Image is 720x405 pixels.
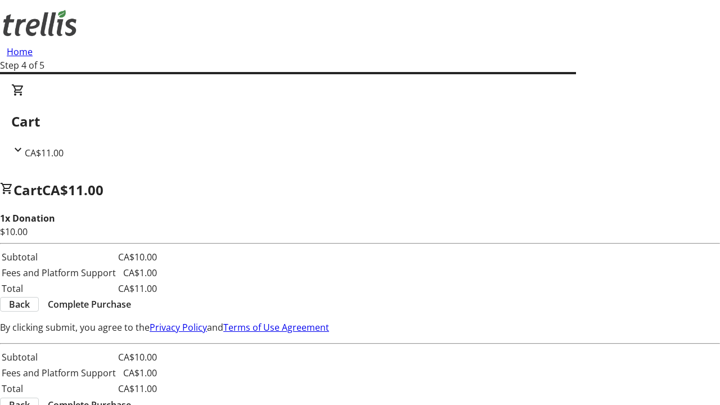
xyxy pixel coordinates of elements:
td: Total [1,381,116,396]
span: Complete Purchase [48,298,131,311]
td: CA$10.00 [118,250,157,264]
td: Subtotal [1,250,116,264]
a: Terms of Use Agreement [223,321,329,334]
button: Complete Purchase [39,298,140,311]
span: Back [9,298,30,311]
td: CA$1.00 [118,265,157,280]
td: Fees and Platform Support [1,265,116,280]
td: CA$11.00 [118,381,157,396]
td: CA$11.00 [118,281,157,296]
h2: Cart [11,111,709,132]
td: Fees and Platform Support [1,366,116,380]
div: CartCA$11.00 [11,83,709,160]
span: CA$11.00 [42,181,103,199]
td: Total [1,281,116,296]
span: Cart [13,181,42,199]
td: CA$1.00 [118,366,157,380]
span: CA$11.00 [25,147,64,159]
a: Privacy Policy [150,321,207,334]
td: CA$10.00 [118,350,157,364]
td: Subtotal [1,350,116,364]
